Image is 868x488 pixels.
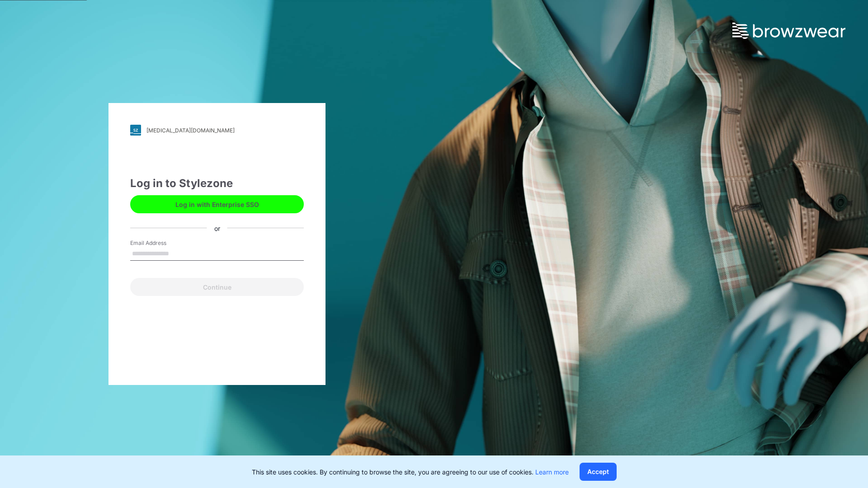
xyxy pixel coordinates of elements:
[146,127,235,134] div: [MEDICAL_DATA][DOMAIN_NAME]
[580,463,617,481] button: Accept
[535,468,569,476] a: Learn more
[130,195,304,213] button: Log in with Enterprise SSO
[130,125,141,136] img: svg+xml;base64,PHN2ZyB3aWR0aD0iMjgiIGhlaWdodD0iMjgiIHZpZXdCb3g9IjAgMCAyOCAyOCIgZmlsbD0ibm9uZSIgeG...
[732,23,845,39] img: browzwear-logo.73288ffb.svg
[130,175,304,192] div: Log in to Stylezone
[207,223,227,233] div: or
[130,125,304,136] a: [MEDICAL_DATA][DOMAIN_NAME]
[130,239,193,247] label: Email Address
[252,467,569,477] p: This site uses cookies. By continuing to browse the site, you are agreeing to our use of cookies.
